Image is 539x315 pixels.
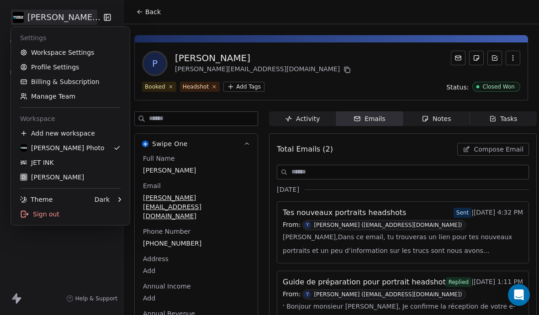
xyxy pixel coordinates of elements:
[15,126,126,141] div: Add new workspace
[15,111,126,126] div: Workspace
[20,144,27,152] img: Daudelin%20Photo%20Logo%20White%202025%20Square.png
[15,89,126,104] a: Manage Team
[15,31,126,45] div: Settings
[22,174,26,181] span: D
[20,158,54,167] div: JET INK
[95,195,110,204] div: Dark
[20,159,27,166] img: JET%20INK%20Metal.png
[15,45,126,60] a: Workspace Settings
[15,60,126,74] a: Profile Settings
[20,143,105,152] div: [PERSON_NAME] Photo
[20,173,84,182] div: [PERSON_NAME]
[15,74,126,89] a: Billing & Subscription
[15,207,126,221] div: Sign out
[20,195,53,204] div: Theme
